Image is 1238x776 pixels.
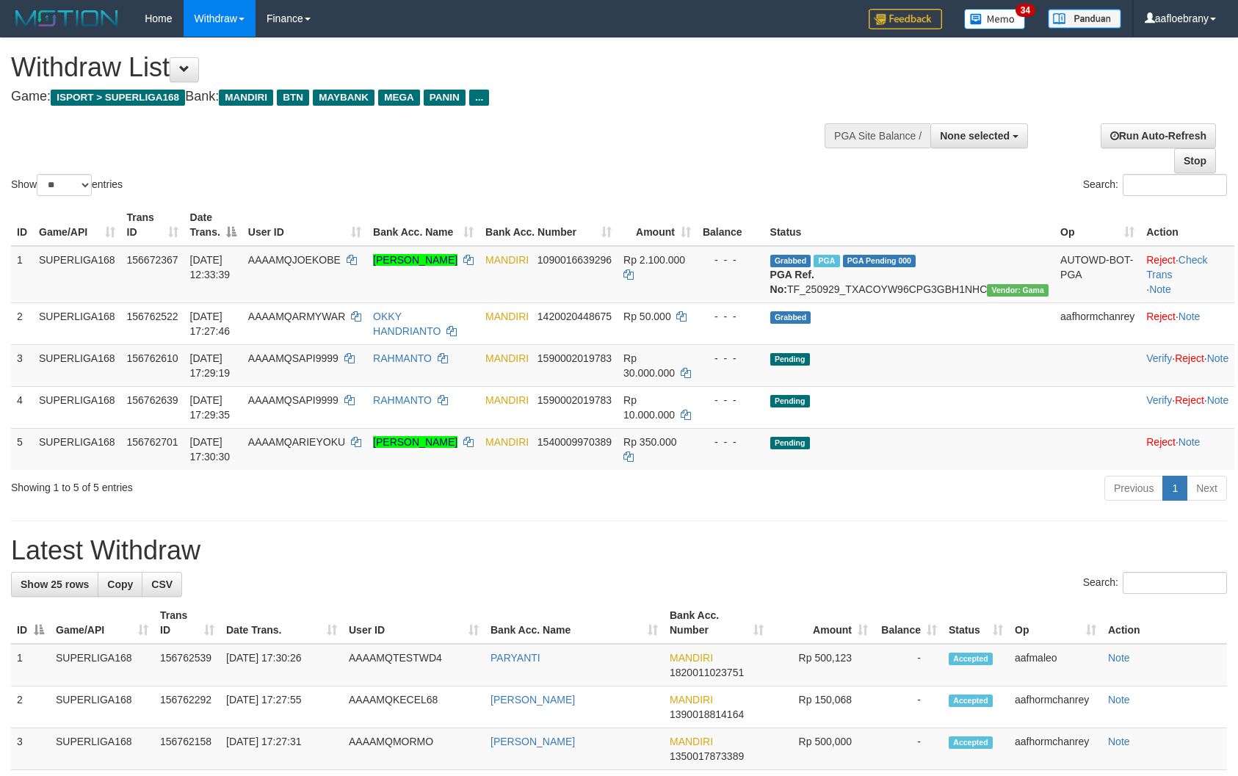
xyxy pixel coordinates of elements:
span: MANDIRI [485,394,529,406]
td: 156762539 [154,644,220,686]
th: Op: activate to sort column ascending [1009,602,1102,644]
a: [PERSON_NAME] [373,254,457,266]
a: RAHMANTO [373,352,432,364]
button: None selected [930,123,1028,148]
th: Op: activate to sort column ascending [1054,204,1140,246]
a: [PERSON_NAME] [373,436,457,448]
span: MANDIRI [485,352,529,364]
span: MANDIRI [485,436,529,448]
a: Next [1187,476,1227,501]
td: aafhormchanrey [1009,686,1102,728]
span: Accepted [949,695,993,707]
span: Copy [107,579,133,590]
a: CSV [142,572,182,597]
div: - - - [703,309,759,324]
td: [DATE] 17:27:55 [220,686,343,728]
td: 5 [11,428,33,470]
span: Grabbed [770,255,811,267]
span: Copy 1350017873389 to clipboard [670,750,744,762]
div: - - - [703,435,759,449]
th: Amount: activate to sort column ascending [618,204,697,246]
label: Search: [1083,572,1227,594]
a: Reject [1175,394,1204,406]
a: [PERSON_NAME] [491,736,575,747]
h1: Withdraw List [11,53,811,82]
a: OKKY HANDRIANTO [373,311,441,337]
td: · · [1140,246,1234,303]
span: MEGA [378,90,420,106]
a: Reject [1146,436,1176,448]
span: Rp 30.000.000 [623,352,675,379]
td: SUPERLIGA168 [33,386,121,428]
select: Showentries [37,174,92,196]
span: MAYBANK [313,90,374,106]
span: MANDIRI [670,694,713,706]
td: 4 [11,386,33,428]
span: AAAAMQARIEYOKU [248,436,345,448]
span: MANDIRI [670,652,713,664]
a: Note [1207,394,1229,406]
td: SUPERLIGA168 [33,428,121,470]
td: aafhormchanrey [1054,302,1140,344]
td: 156762292 [154,686,220,728]
img: panduan.png [1048,9,1121,29]
span: Accepted [949,736,993,749]
td: SUPERLIGA168 [50,644,154,686]
span: MANDIRI [670,736,713,747]
td: · [1140,302,1234,344]
span: [DATE] 12:33:39 [190,254,231,280]
span: AAAAMQSAPI9999 [248,352,339,364]
th: ID [11,204,33,246]
a: Note [1108,694,1130,706]
th: Status: activate to sort column ascending [943,602,1009,644]
a: Previous [1104,476,1163,501]
span: PANIN [424,90,466,106]
b: PGA Ref. No: [770,269,814,295]
th: Trans ID: activate to sort column ascending [121,204,184,246]
span: Copy 1390018814164 to clipboard [670,708,744,720]
a: Note [1207,352,1229,364]
span: ISPORT > SUPERLIGA168 [51,90,185,106]
a: Note [1108,652,1130,664]
th: Game/API: activate to sort column ascending [50,602,154,644]
label: Search: [1083,174,1227,196]
span: None selected [940,130,1010,142]
th: Status [764,204,1054,246]
span: Copy 1090016639296 to clipboard [537,254,612,266]
span: [DATE] 17:29:35 [190,394,231,421]
td: Rp 150,068 [770,686,874,728]
a: Reject [1146,254,1176,266]
h1: Latest Withdraw [11,536,1227,565]
th: Bank Acc. Number: activate to sort column ascending [479,204,618,246]
td: AAAAMQKECEL68 [343,686,485,728]
div: PGA Site Balance / [825,123,930,148]
span: 156672367 [127,254,178,266]
th: Game/API: activate to sort column ascending [33,204,121,246]
span: 156762610 [127,352,178,364]
td: Rp 500,000 [770,728,874,770]
span: Accepted [949,653,993,665]
td: 3 [11,344,33,386]
span: Copy 1540009970389 to clipboard [537,436,612,448]
td: SUPERLIGA168 [33,246,121,303]
a: 1 [1162,476,1187,501]
td: 1 [11,644,50,686]
td: aafhormchanrey [1009,728,1102,770]
td: - [874,686,943,728]
th: Bank Acc. Name: activate to sort column ascending [485,602,664,644]
span: ... [469,90,489,106]
span: BTN [277,90,309,106]
span: AAAAMQARMYWAR [248,311,346,322]
a: Note [1149,283,1171,295]
span: 156762701 [127,436,178,448]
span: Pending [770,395,810,407]
span: PGA Pending [843,255,916,267]
h4: Game: Bank: [11,90,811,104]
span: Marked by aafsengchandara [814,255,839,267]
span: 34 [1016,4,1035,17]
span: 156762639 [127,394,178,406]
a: Note [1108,736,1130,747]
td: · [1140,428,1234,470]
span: Copy 1820011023751 to clipboard [670,667,744,678]
span: MANDIRI [485,254,529,266]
